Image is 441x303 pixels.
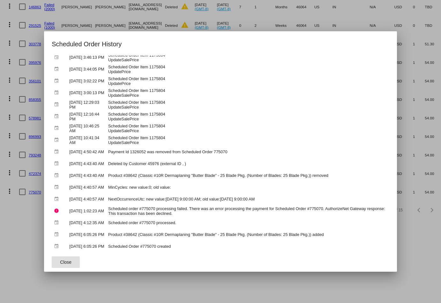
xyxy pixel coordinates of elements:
td: Scheduled Order #775070 created [107,241,389,252]
td: [DATE] 4:50:42 AM [68,146,106,157]
mat-icon: event [54,194,62,204]
mat-icon: event [54,241,62,251]
mat-icon: event [54,123,62,133]
td: Product #38642 (Classic #10R Dermaplaning "Butter Blade" - 25 Blade Pkg. (Number of Blades: 25 Bl... [107,229,389,240]
td: Scheduled Order Item 1175804 UpdateSalePrice [107,123,389,134]
td: [DATE] 3:00:13 PM [68,87,106,98]
span: Close [60,260,71,265]
td: Scheduled Order Item 1175804 UpdateSalePrice [107,111,389,122]
td: Scheduled order #775070 processed. [107,217,389,228]
td: [DATE] 4:40:57 AM [68,182,106,193]
td: Scheduled Order Item 1175804 UpdateSalePrice [107,99,389,110]
button: Close dialog [52,256,80,268]
td: [DATE] 1:02:23 AM [68,205,106,216]
mat-icon: event [54,88,62,98]
mat-icon: event [54,170,62,180]
td: [DATE] 3:46:13 PM [68,52,106,63]
td: Scheduled Order Item 1175804 UpdateSalePrice [107,134,389,146]
td: [DATE] 6:05:26 PM [68,241,106,252]
td: [DATE] 10:41:34 AM [68,134,106,146]
td: [DATE] 3:02:22 PM [68,75,106,87]
mat-icon: event [54,182,62,192]
mat-icon: error [54,206,62,216]
td: [DATE] 6:05:26 PM [68,229,106,240]
td: Deleted by Customer 45976 (external ID , ) [107,158,389,169]
mat-icon: event [54,147,62,157]
td: Scheduled order #775070 processing failed. There was an error processing the payment for Schedule... [107,205,389,216]
mat-icon: event [54,218,62,228]
td: MinCycles: new value:0; old value: [107,182,389,193]
td: [DATE] 4:43:40 AM [68,170,106,181]
mat-icon: event [54,64,62,74]
td: [DATE] 3:44:05 PM [68,64,106,75]
td: [DATE] 12:16:44 PM [68,111,106,122]
mat-icon: event [54,52,62,62]
td: Scheduled Order Item 1175804 UpdatePrice [107,75,389,87]
mat-icon: event [54,159,62,169]
mat-icon: event [54,111,62,121]
td: Scheduled Order Item 1175804 UpdateSalePrice [107,52,389,63]
td: Scheduled Order Item 1175804 UpdateSalePrice [107,87,389,98]
td: Scheduled Order Item 1175804 UpdatePrice [107,64,389,75]
mat-icon: event [54,100,62,110]
td: Product #38642 (Classic #10R Dermaplaning "Butter Blade" - 25 Blade Pkg. (Number of Blades: 25 Bl... [107,170,389,181]
td: NextOccurrenceUtc: new value:[DATE] 9:00:00 AM; old value:[DATE] 9:00:00 AM [107,193,389,205]
td: [DATE] 10:46:25 AM [68,123,106,134]
td: [DATE] 12:29:03 PM [68,99,106,110]
mat-icon: event [54,135,62,145]
td: [DATE] 4:40:57 AM [68,193,106,205]
mat-icon: event [54,76,62,86]
td: [DATE] 4:43:40 AM [68,158,106,169]
h1: Scheduled Order History [52,39,389,49]
td: [DATE] 4:12:35 AM [68,217,106,228]
td: Payment Id 1326052 was removed from Scheduled Order 775070 [107,146,389,157]
mat-icon: event [54,230,62,239]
